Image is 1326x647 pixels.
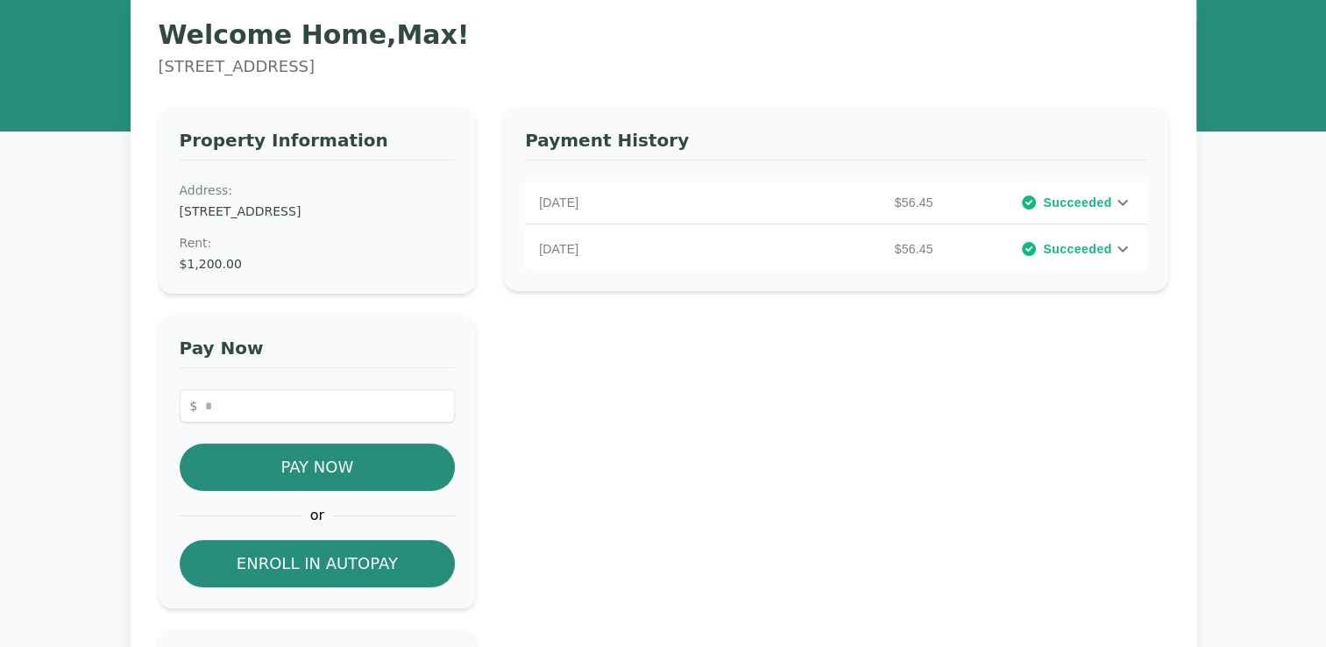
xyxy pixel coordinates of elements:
[159,54,1168,79] p: [STREET_ADDRESS]
[1043,240,1111,258] span: Succeeded
[525,128,1146,160] h3: Payment History
[180,444,456,491] button: Pay Now
[740,194,940,211] p: $56.45
[1043,194,1111,211] span: Succeeded
[159,19,1168,51] h1: Welcome Home, Max !
[180,336,456,368] h3: Pay Now
[539,194,740,211] p: [DATE]
[539,240,740,258] p: [DATE]
[301,505,333,526] span: or
[180,234,456,252] dt: Rent :
[525,228,1146,270] div: [DATE]$56.45Succeeded
[180,203,456,220] dd: [STREET_ADDRESS]
[180,128,456,160] h3: Property Information
[180,181,456,199] dt: Address:
[525,181,1146,224] div: [DATE]$56.45Succeeded
[740,240,940,258] p: $56.45
[180,255,456,273] dd: $1,200.00
[180,540,456,587] button: Enroll in Autopay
